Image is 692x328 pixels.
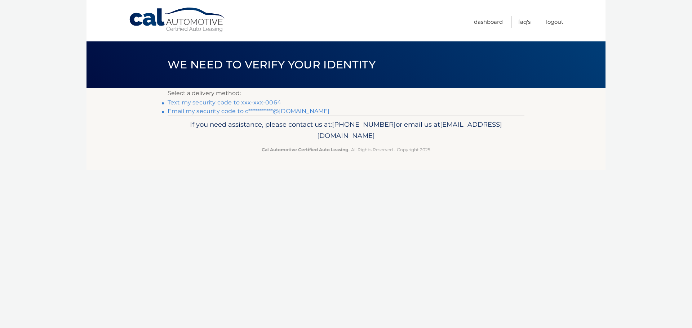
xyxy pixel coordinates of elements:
a: Cal Automotive [129,7,226,33]
p: If you need assistance, please contact us at: or email us at [172,119,520,142]
p: Select a delivery method: [168,88,524,98]
a: Dashboard [474,16,503,28]
span: We need to verify your identity [168,58,376,71]
strong: Cal Automotive Certified Auto Leasing [262,147,348,152]
a: Text my security code to xxx-xxx-0064 [168,99,281,106]
span: [PHONE_NUMBER] [332,120,396,129]
a: Logout [546,16,563,28]
a: FAQ's [518,16,531,28]
p: - All Rights Reserved - Copyright 2025 [172,146,520,153]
